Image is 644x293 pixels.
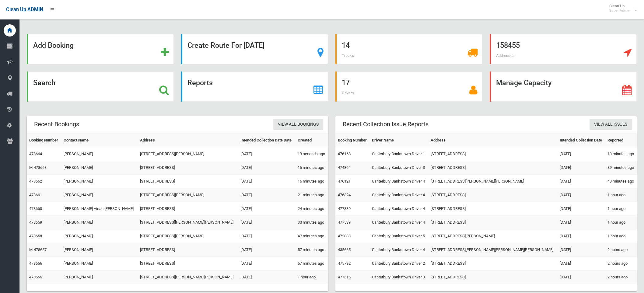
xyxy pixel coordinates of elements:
th: Driver Name [369,134,428,147]
td: [STREET_ADDRESS][PERSON_NAME][PERSON_NAME] [138,270,238,284]
a: Create Route For [DATE] [181,34,328,64]
td: [DATE] [557,216,605,229]
a: Manage Capacity [490,72,637,102]
a: 472888 [338,234,351,238]
strong: 14 [342,41,350,50]
td: [PERSON_NAME] [61,257,138,270]
td: [STREET_ADDRESS][PERSON_NAME][PERSON_NAME][PERSON_NAME] [428,243,557,257]
td: [PERSON_NAME] [61,147,138,161]
td: [DATE] [557,147,605,161]
a: 478664 [29,152,42,156]
td: 2 hours ago [605,257,637,270]
a: View All Bookings [273,119,323,130]
td: [STREET_ADDRESS] [428,257,557,270]
a: 478659 [29,220,42,225]
span: Clean Up [606,4,636,13]
td: 57 minutes ago [295,257,328,270]
strong: Search [33,78,55,87]
td: 16 minutes ago [295,161,328,175]
a: 475792 [338,261,351,266]
td: [STREET_ADDRESS][PERSON_NAME] [428,229,557,243]
td: Canterbury Bankstown Driver 4 [369,188,428,202]
td: [DATE] [557,188,605,202]
header: Recent Collection Issue Reports [335,118,436,130]
a: 14 Trucks [335,34,482,64]
a: 478655 [29,275,42,279]
td: 2 hours ago [605,270,637,284]
td: 57 minutes ago [295,243,328,257]
a: 478661 [29,193,42,197]
strong: 17 [342,78,350,87]
td: Canterbury Bankstown Driver 4 [369,175,428,188]
strong: Create Route For [DATE] [187,41,264,50]
td: [DATE] [557,161,605,175]
td: [PERSON_NAME] [61,175,138,188]
td: [DATE] [557,175,605,188]
td: 21 minutes ago [295,188,328,202]
td: [DATE] [557,202,605,216]
strong: Manage Capacity [496,78,551,87]
a: View All Issues [590,119,632,130]
td: [PERSON_NAME] [61,216,138,229]
th: Address [428,134,557,147]
th: Contact Name [61,134,138,147]
td: Canterbury Bankstown Driver 3 [369,270,428,284]
th: Booking Number [27,134,61,147]
td: [DATE] [238,243,295,257]
strong: Add Booking [33,41,74,50]
td: 43 minutes ago [605,175,637,188]
td: [DATE] [238,202,295,216]
td: 16 minutes ago [295,175,328,188]
td: [DATE] [557,257,605,270]
th: Address [138,134,238,147]
td: Canterbury Bankstown Driver 4 [369,202,428,216]
td: 39 minutes ago [605,161,637,175]
td: [DATE] [238,270,295,284]
td: [DATE] [238,175,295,188]
td: [DATE] [557,243,605,257]
td: 2 hours ago [605,243,637,257]
td: [PERSON_NAME] Ainah [PERSON_NAME] [61,202,138,216]
a: M-478657 [29,247,47,252]
td: [STREET_ADDRESS][PERSON_NAME] [138,147,238,161]
td: [STREET_ADDRESS] [428,202,557,216]
td: Canterbury Bankstown Driver 3 [369,161,428,175]
td: [STREET_ADDRESS][PERSON_NAME][PERSON_NAME] [138,216,238,229]
a: Reports [181,72,328,102]
td: 47 minutes ago [295,229,328,243]
td: 1 hour ago [605,229,637,243]
td: 30 minutes ago [295,216,328,229]
td: 24 minutes ago [295,202,328,216]
header: Recent Bookings [27,118,86,130]
td: [STREET_ADDRESS] [138,202,238,216]
td: 1 hour ago [605,216,637,229]
td: 13 minutes ago [605,147,637,161]
td: [DATE] [557,270,605,284]
a: 478658 [29,234,42,238]
td: [STREET_ADDRESS] [428,216,557,229]
td: [STREET_ADDRESS][PERSON_NAME] [138,188,238,202]
span: Trucks [342,53,354,58]
td: 1 hour ago [605,202,637,216]
a: 478656 [29,261,42,266]
td: Canterbury Bankstown Driver 4 [369,243,428,257]
a: Add Booking [27,34,174,64]
td: [DATE] [238,161,295,175]
span: Drivers [342,91,354,95]
td: [PERSON_NAME] [61,270,138,284]
td: [STREET_ADDRESS] [138,243,238,257]
td: Canterbury Bankstown Driver 4 [369,216,428,229]
span: Clean Up ADMIN [6,7,43,12]
a: 476324 [338,193,351,197]
td: [STREET_ADDRESS] [428,161,557,175]
td: [PERSON_NAME] [61,161,138,175]
td: [STREET_ADDRESS] [428,188,557,202]
th: Booking Number [335,134,369,147]
td: [PERSON_NAME] [61,243,138,257]
td: [DATE] [238,188,295,202]
a: M-478663 [29,165,47,170]
a: 474364 [338,165,351,170]
strong: 158455 [496,41,520,50]
th: Created [295,134,328,147]
span: Addresses [496,53,515,58]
